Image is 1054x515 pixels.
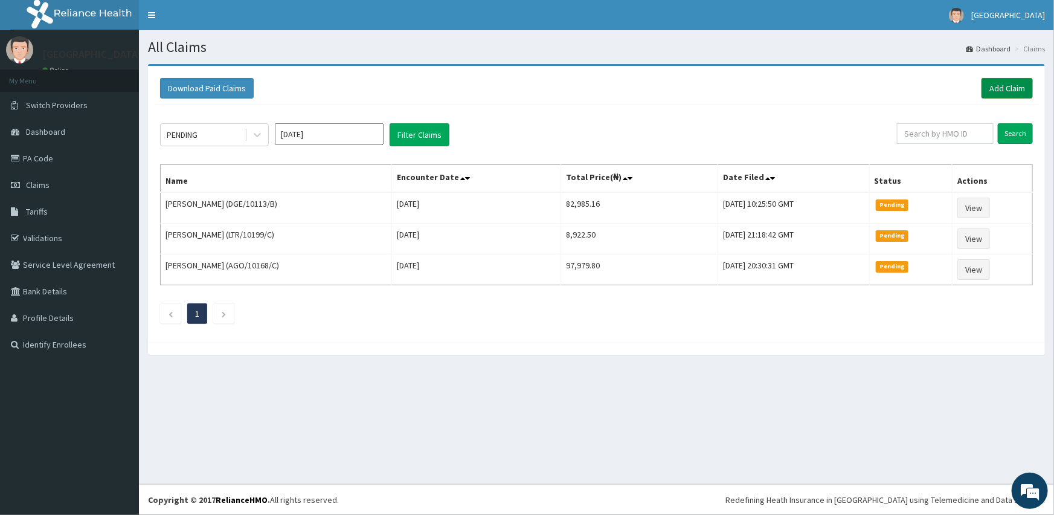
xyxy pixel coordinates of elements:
[876,261,909,272] span: Pending
[718,192,869,224] td: [DATE] 10:25:50 GMT
[26,180,50,190] span: Claims
[161,192,392,224] td: [PERSON_NAME] (DGE/10113/B)
[221,308,227,319] a: Next page
[725,494,1045,506] div: Redefining Heath Insurance in [GEOGRAPHIC_DATA] using Telemedicine and Data Science!
[957,198,990,218] a: View
[195,308,199,319] a: Page 1 is your current page
[148,39,1045,55] h1: All Claims
[161,224,392,254] td: [PERSON_NAME] (LTR/10199/C)
[161,254,392,285] td: [PERSON_NAME] (AGO/10168/C)
[953,165,1033,193] th: Actions
[876,199,909,210] span: Pending
[392,254,561,285] td: [DATE]
[561,192,718,224] td: 82,985.16
[26,206,48,217] span: Tariffs
[26,126,65,137] span: Dashboard
[392,192,561,224] td: [DATE]
[275,123,384,145] input: Select Month and Year
[957,228,990,249] a: View
[561,254,718,285] td: 97,979.80
[718,165,869,193] th: Date Filed
[949,8,964,23] img: User Image
[561,165,718,193] th: Total Price(₦)
[6,36,33,63] img: User Image
[42,66,71,74] a: Online
[971,10,1045,21] span: [GEOGRAPHIC_DATA]
[392,224,561,254] td: [DATE]
[167,129,198,141] div: PENDING
[390,123,449,146] button: Filter Claims
[392,165,561,193] th: Encounter Date
[966,44,1011,54] a: Dashboard
[718,224,869,254] td: [DATE] 21:18:42 GMT
[216,494,268,505] a: RelianceHMO
[139,484,1054,515] footer: All rights reserved.
[897,123,994,144] input: Search by HMO ID
[148,494,270,505] strong: Copyright © 2017 .
[26,100,88,111] span: Switch Providers
[982,78,1033,99] a: Add Claim
[161,165,392,193] th: Name
[561,224,718,254] td: 8,922.50
[876,230,909,241] span: Pending
[168,308,173,319] a: Previous page
[160,78,254,99] button: Download Paid Claims
[998,123,1033,144] input: Search
[957,259,990,280] a: View
[869,165,953,193] th: Status
[42,49,142,60] p: [GEOGRAPHIC_DATA]
[718,254,869,285] td: [DATE] 20:30:31 GMT
[1012,44,1045,54] li: Claims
